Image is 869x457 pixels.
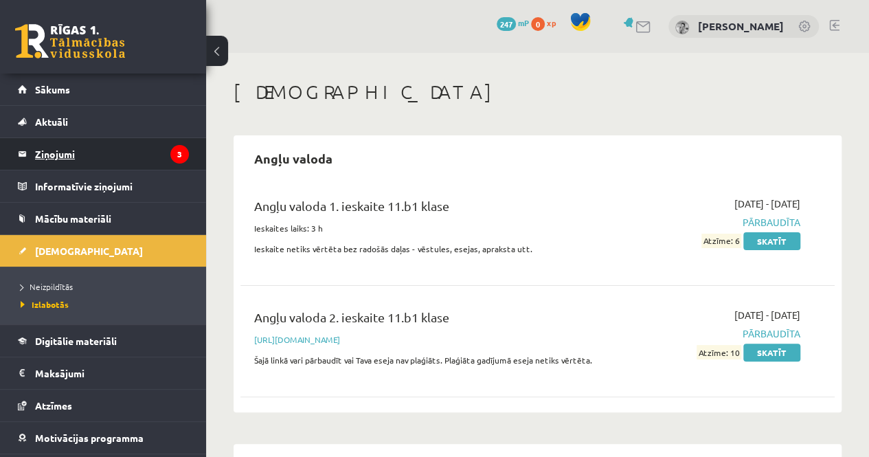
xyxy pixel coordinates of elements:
[743,232,800,250] a: Skatīt
[18,390,189,421] a: Atzīmes
[254,334,340,345] a: [URL][DOMAIN_NAME]
[35,170,189,202] legend: Informatīvie ziņojumi
[734,308,800,322] span: [DATE] - [DATE]
[35,245,143,257] span: [DEMOGRAPHIC_DATA]
[35,212,111,225] span: Mācību materiāli
[632,215,800,230] span: Pārbaudīta
[240,142,346,175] h2: Angļu valoda
[734,197,800,211] span: [DATE] - [DATE]
[21,280,192,293] a: Neizpildītās
[632,326,800,341] span: Pārbaudīta
[35,399,72,412] span: Atzīmes
[18,325,189,357] a: Digitālie materiāli
[18,106,189,137] a: Aktuāli
[254,243,611,255] p: Ieskaite netiks vērtēta bez radošās daļas - vēstules, esejas, apraksta utt.
[35,357,189,389] legend: Maksājumi
[254,308,611,333] div: Angļu valoda 2. ieskaite 11.b1 klase
[35,138,189,170] legend: Ziņojumi
[697,345,741,359] span: Atzīme: 10
[18,235,189,267] a: [DEMOGRAPHIC_DATA]
[234,80,842,104] h1: [DEMOGRAPHIC_DATA]
[21,298,192,311] a: Izlabotās
[531,17,563,28] a: 0 xp
[497,17,516,31] span: 247
[254,354,611,366] p: Šajā linkā vari pārbaudīt vai Tava eseja nav plaģiāts. Plaģiāta gadījumā eseja netiks vērtēta.
[170,145,189,164] i: 3
[18,138,189,170] a: Ziņojumi3
[531,17,545,31] span: 0
[254,222,611,234] p: Ieskaites laiks: 3 h
[35,432,144,444] span: Motivācijas programma
[18,170,189,202] a: Informatīvie ziņojumi
[518,17,529,28] span: mP
[254,197,611,222] div: Angļu valoda 1. ieskaite 11.b1 klase
[18,422,189,454] a: Motivācijas programma
[698,19,784,33] a: [PERSON_NAME]
[35,115,68,128] span: Aktuāli
[497,17,529,28] a: 247 mP
[18,357,189,389] a: Maksājumi
[35,335,117,347] span: Digitālie materiāli
[675,21,689,34] img: Rēzija Zariņa
[21,281,73,292] span: Neizpildītās
[35,83,70,96] span: Sākums
[21,299,69,310] span: Izlabotās
[18,74,189,105] a: Sākums
[701,234,741,248] span: Atzīme: 6
[547,17,556,28] span: xp
[743,344,800,361] a: Skatīt
[15,24,125,58] a: Rīgas 1. Tālmācības vidusskola
[18,203,189,234] a: Mācību materiāli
